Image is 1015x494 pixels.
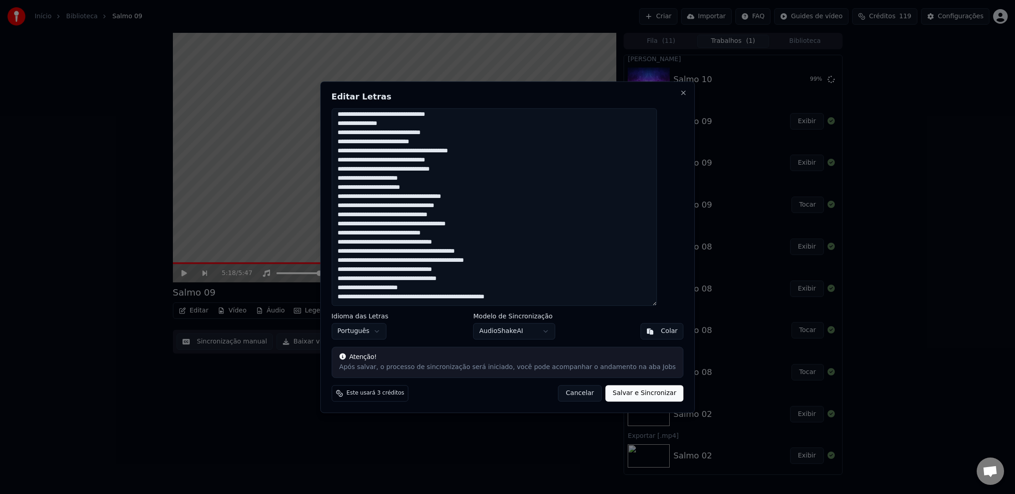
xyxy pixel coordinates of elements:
label: Idioma das Letras [332,313,389,319]
button: Cancelar [558,385,602,401]
button: Salvar e Sincronizar [605,385,683,401]
div: Após salvar, o processo de sincronização será iniciado, você pode acompanhar o andamento na aba Jobs [339,363,676,372]
div: Atenção! [339,353,676,362]
div: Colar [661,327,678,336]
button: Colar [640,323,684,339]
label: Modelo de Sincronização [474,313,556,319]
span: Este usará 3 créditos [347,390,404,397]
h2: Editar Letras [332,93,684,101]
